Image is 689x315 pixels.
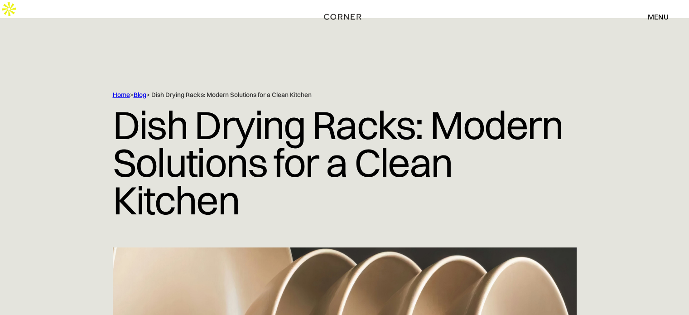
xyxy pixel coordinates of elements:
div: menu [648,13,669,20]
a: home [321,11,368,23]
h1: Dish Drying Racks: Modern Solutions for a Clean Kitchen [113,99,577,226]
a: Blog [134,91,146,99]
a: Home [113,91,130,99]
div: menu [639,9,669,24]
div: > > Dish Drying Racks: Modern Solutions for a Clean Kitchen [113,91,539,99]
